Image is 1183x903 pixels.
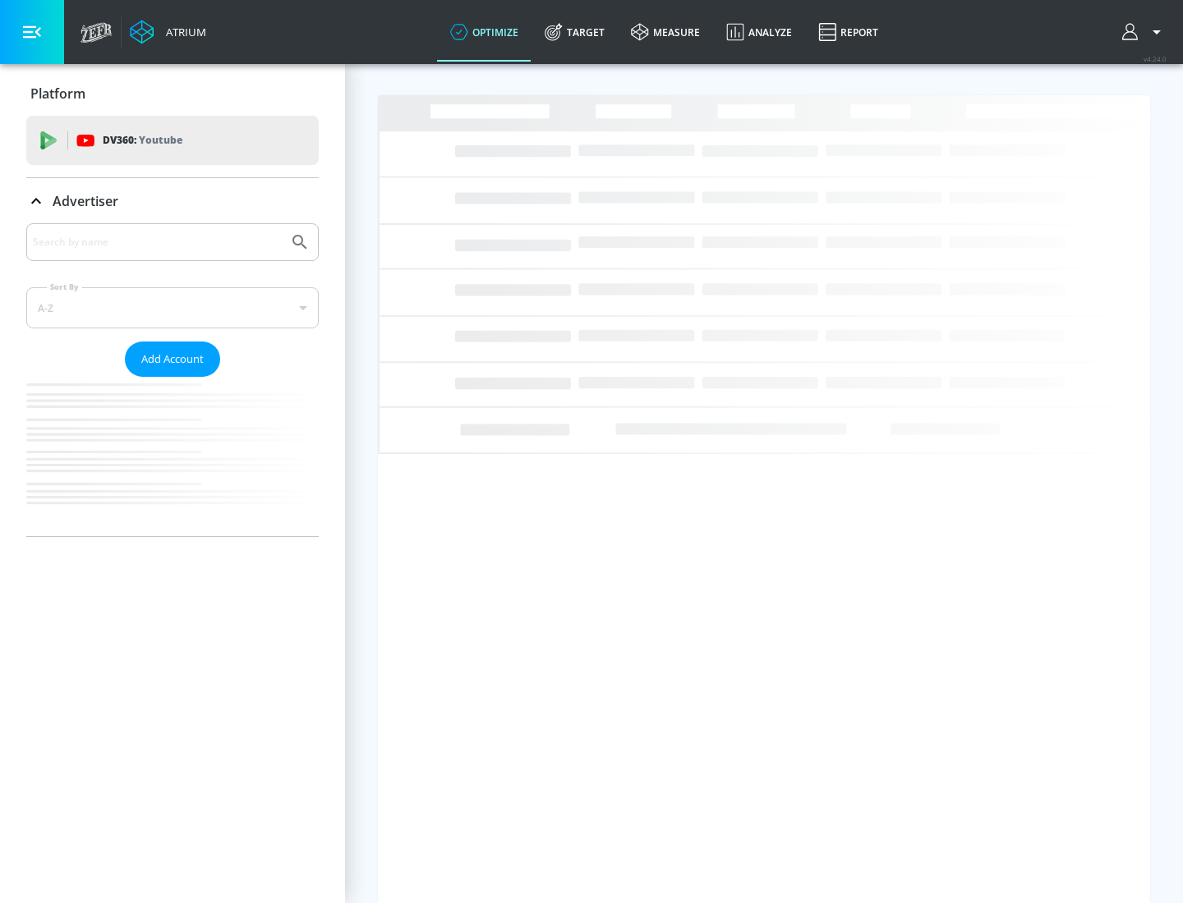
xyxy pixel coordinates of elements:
span: v 4.24.0 [1144,54,1167,63]
div: DV360: Youtube [26,116,319,165]
input: Search by name [33,231,282,253]
a: optimize [437,2,532,62]
a: Atrium [130,20,206,44]
a: Analyze [713,2,805,62]
nav: list of Advertiser [26,377,319,536]
div: Atrium [159,25,206,39]
p: DV360: [103,131,182,149]
span: Add Account [141,350,204,369]
a: Target [532,2,618,62]
div: A-Z [26,287,319,328]
a: Report [805,2,891,62]
button: Add Account [125,341,220,377]
a: measure [618,2,713,62]
p: Platform [30,85,85,103]
label: Sort By [47,282,82,292]
p: Youtube [139,131,182,149]
p: Advertiser [53,192,118,210]
div: Platform [26,71,319,117]
div: Advertiser [26,223,319,536]
div: Advertiser [26,178,319,224]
